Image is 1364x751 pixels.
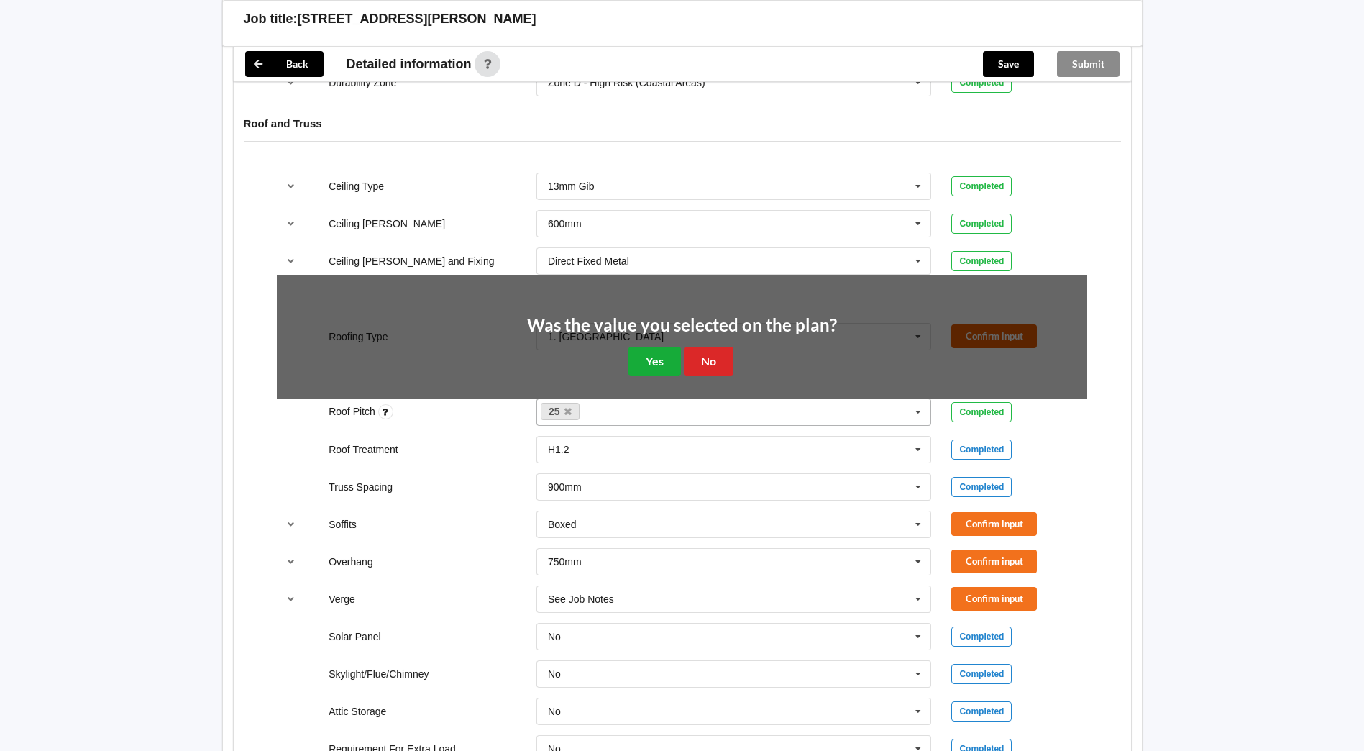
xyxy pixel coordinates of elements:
[329,593,355,605] label: Verge
[548,594,614,604] div: See Job Notes
[548,669,561,679] div: No
[951,176,1012,196] div: Completed
[329,668,429,680] label: Skylight/Flue/Chimney
[951,550,1037,573] button: Confirm input
[548,706,561,716] div: No
[548,557,582,567] div: 750mm
[548,445,569,455] div: H1.2
[548,256,629,266] div: Direct Fixed Metal
[329,706,386,717] label: Attic Storage
[951,512,1037,536] button: Confirm input
[951,402,1012,422] div: Completed
[277,248,305,274] button: reference-toggle
[548,78,705,88] div: Zone D - High Risk (Coastal Areas)
[329,218,445,229] label: Ceiling [PERSON_NAME]
[951,214,1012,234] div: Completed
[951,477,1012,497] div: Completed
[277,511,305,537] button: reference-toggle
[951,664,1012,684] div: Completed
[329,181,384,192] label: Ceiling Type
[628,347,681,376] button: Yes
[983,51,1034,77] button: Save
[548,219,582,229] div: 600mm
[329,255,494,267] label: Ceiling [PERSON_NAME] and Fixing
[329,481,393,493] label: Truss Spacing
[329,519,357,530] label: Soffits
[951,251,1012,271] div: Completed
[548,482,582,492] div: 900mm
[548,632,561,642] div: No
[329,631,380,642] label: Solar Panel
[329,556,372,568] label: Overhang
[527,314,837,337] h2: Was the value you selected on the plan?
[684,347,733,376] button: No
[951,701,1012,722] div: Completed
[277,70,305,96] button: reference-toggle
[244,11,298,27] h3: Job title:
[329,406,377,417] label: Roof Pitch
[245,51,324,77] button: Back
[951,587,1037,611] button: Confirm input
[277,211,305,237] button: reference-toggle
[347,58,472,70] span: Detailed information
[298,11,536,27] h3: [STREET_ADDRESS][PERSON_NAME]
[951,627,1012,647] div: Completed
[329,444,398,455] label: Roof Treatment
[277,586,305,612] button: reference-toggle
[548,181,595,191] div: 13mm Gib
[277,173,305,199] button: reference-toggle
[951,73,1012,93] div: Completed
[244,117,1121,130] h4: Roof and Truss
[277,549,305,575] button: reference-toggle
[548,519,577,529] div: Boxed
[329,77,396,88] label: Durability Zone
[541,403,580,420] a: 25
[951,440,1012,460] div: Completed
